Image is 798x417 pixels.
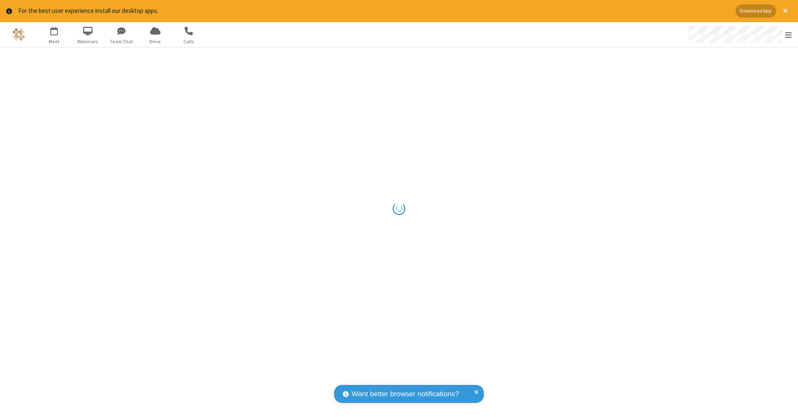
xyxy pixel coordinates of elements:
[352,389,459,400] span: Want better browser notifications?
[106,38,137,45] span: Team Chat
[12,28,25,41] img: QA Selenium DO NOT DELETE OR CHANGE
[39,38,70,45] span: Meet
[173,38,204,45] span: Calls
[736,5,776,17] button: Download App
[72,38,103,45] span: Webinars
[140,38,171,45] span: Drive
[18,6,729,16] div: For the best user experience install our desktop apps.
[779,5,792,17] button: Close alert
[3,22,34,47] button: Logo
[681,22,798,47] div: Open menu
